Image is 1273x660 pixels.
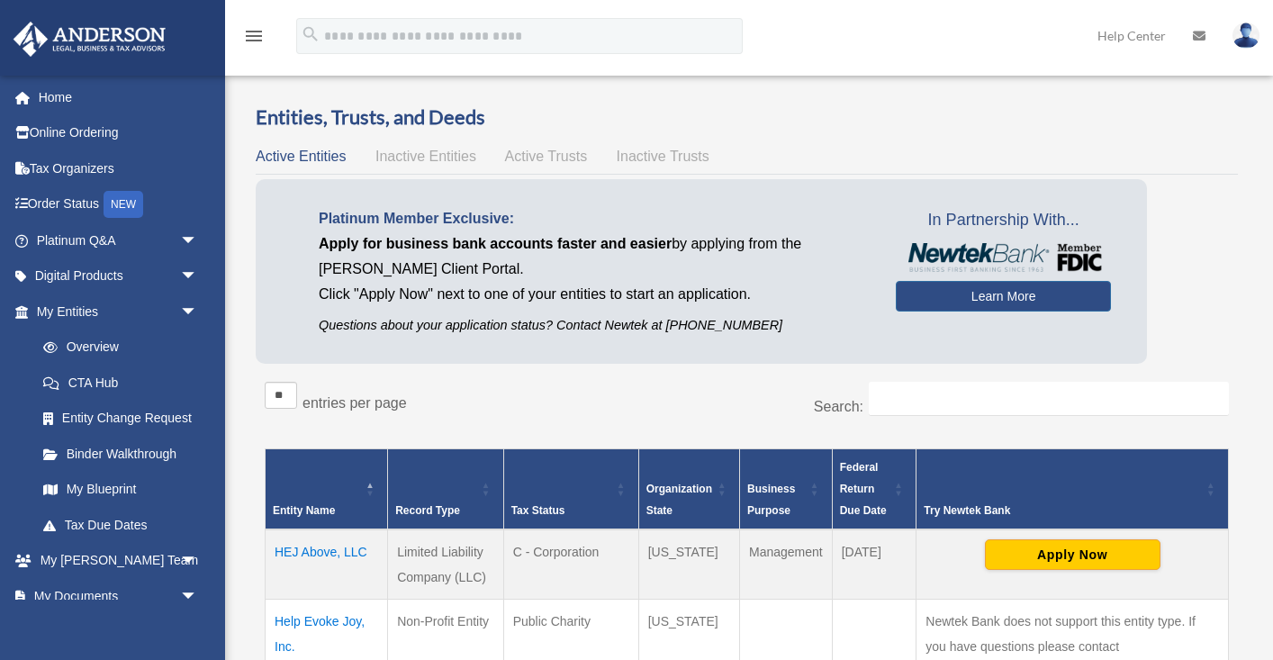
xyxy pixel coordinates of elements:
label: Search: [814,399,863,414]
span: Inactive Trusts [617,149,709,164]
a: Tax Organizers [13,150,225,186]
a: Overview [25,330,207,366]
a: Online Ordering [13,115,225,151]
img: Anderson Advisors Platinum Portal [8,22,171,57]
th: Tax Status: Activate to sort [503,448,638,529]
a: My [PERSON_NAME] Teamarrow_drop_down [13,543,225,579]
td: HEJ Above, LLC [266,529,388,600]
p: by applying from the [PERSON_NAME] Client Portal. [319,231,869,282]
span: Entity Name [273,504,335,517]
button: Apply Now [985,539,1160,570]
th: Organization State: Activate to sort [638,448,739,529]
a: My Blueprint [25,472,216,508]
td: Management [739,529,832,600]
p: Platinum Member Exclusive: [319,206,869,231]
a: Platinum Q&Aarrow_drop_down [13,222,225,258]
span: Business Purpose [747,483,795,517]
th: Federal Return Due Date: Activate to sort [832,448,916,529]
span: Record Type [395,504,460,517]
div: Try Newtek Bank [924,500,1201,521]
span: arrow_drop_down [180,543,216,580]
img: NewtekBankLogoSM.png [905,243,1102,272]
th: Business Purpose: Activate to sort [739,448,832,529]
i: search [301,24,321,44]
i: menu [243,25,265,47]
td: C - Corporation [503,529,638,600]
span: Active Trusts [505,149,588,164]
a: Tax Due Dates [25,507,216,543]
label: entries per page [302,395,407,411]
span: Federal Return Due Date [840,461,887,517]
td: [DATE] [832,529,916,600]
span: arrow_drop_down [180,222,216,259]
span: Inactive Entities [375,149,476,164]
a: menu [243,32,265,47]
h3: Entities, Trusts, and Deeds [256,104,1238,131]
span: arrow_drop_down [180,578,216,615]
span: arrow_drop_down [180,294,216,330]
span: Apply for business bank accounts faster and easier [319,236,672,251]
a: My Entitiesarrow_drop_down [13,294,216,330]
a: Home [13,79,225,115]
span: Tax Status [511,504,565,517]
span: Organization State [646,483,712,517]
span: Active Entities [256,149,346,164]
th: Record Type: Activate to sort [388,448,504,529]
th: Try Newtek Bank : Activate to sort [916,448,1229,529]
th: Entity Name: Activate to invert sorting [266,448,388,529]
span: arrow_drop_down [180,258,216,295]
a: Binder Walkthrough [25,436,216,472]
a: Learn More [896,281,1111,312]
span: In Partnership With... [896,206,1111,235]
a: Digital Productsarrow_drop_down [13,258,225,294]
a: CTA Hub [25,365,216,401]
a: My Documentsarrow_drop_down [13,578,225,614]
td: Limited Liability Company (LLC) [388,529,504,600]
div: NEW [104,191,143,218]
a: Entity Change Request [25,401,216,437]
a: Order StatusNEW [13,186,225,223]
img: User Pic [1232,23,1259,49]
p: Questions about your application status? Contact Newtek at [PHONE_NUMBER] [319,314,869,337]
p: Click "Apply Now" next to one of your entities to start an application. [319,282,869,307]
td: [US_STATE] [638,529,739,600]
